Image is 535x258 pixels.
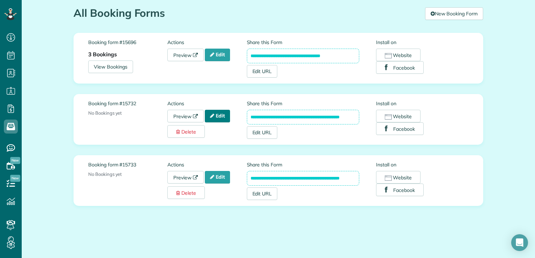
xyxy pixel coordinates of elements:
[376,171,421,184] button: Website
[10,157,20,164] span: New
[167,39,246,46] label: Actions
[205,110,230,122] a: Edit
[10,175,20,182] span: New
[247,39,360,46] label: Share this Form
[88,39,167,46] label: Booking form #15696
[376,161,468,168] label: Install on
[425,7,483,20] a: New Booking Form
[376,39,468,46] label: Install on
[167,186,205,199] a: Delete
[167,125,205,138] a: Delete
[74,7,420,19] h1: All Booking Forms
[167,110,204,122] a: Preview
[376,110,421,122] button: Website
[376,49,421,61] button: Website
[247,187,278,200] a: Edit URL
[88,100,167,107] label: Booking form #15732
[205,171,230,184] a: Edit
[167,171,204,184] a: Preview
[376,61,424,74] button: Facebook
[247,126,278,139] a: Edit URL
[167,161,246,168] label: Actions
[247,65,278,78] a: Edit URL
[376,122,424,135] button: Facebook
[247,100,360,107] label: Share this Form
[205,49,230,61] a: Edit
[167,49,204,61] a: Preview
[88,110,122,116] span: No Bookings yet
[511,234,528,251] div: Open Intercom Messenger
[376,100,468,107] label: Install on
[247,161,360,168] label: Share this Form
[88,161,167,168] label: Booking form #15733
[167,100,246,107] label: Actions
[88,171,122,177] span: No Bookings yet
[88,60,133,73] a: View Bookings
[376,184,424,196] button: Facebook
[88,51,117,58] strong: 3 Bookings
